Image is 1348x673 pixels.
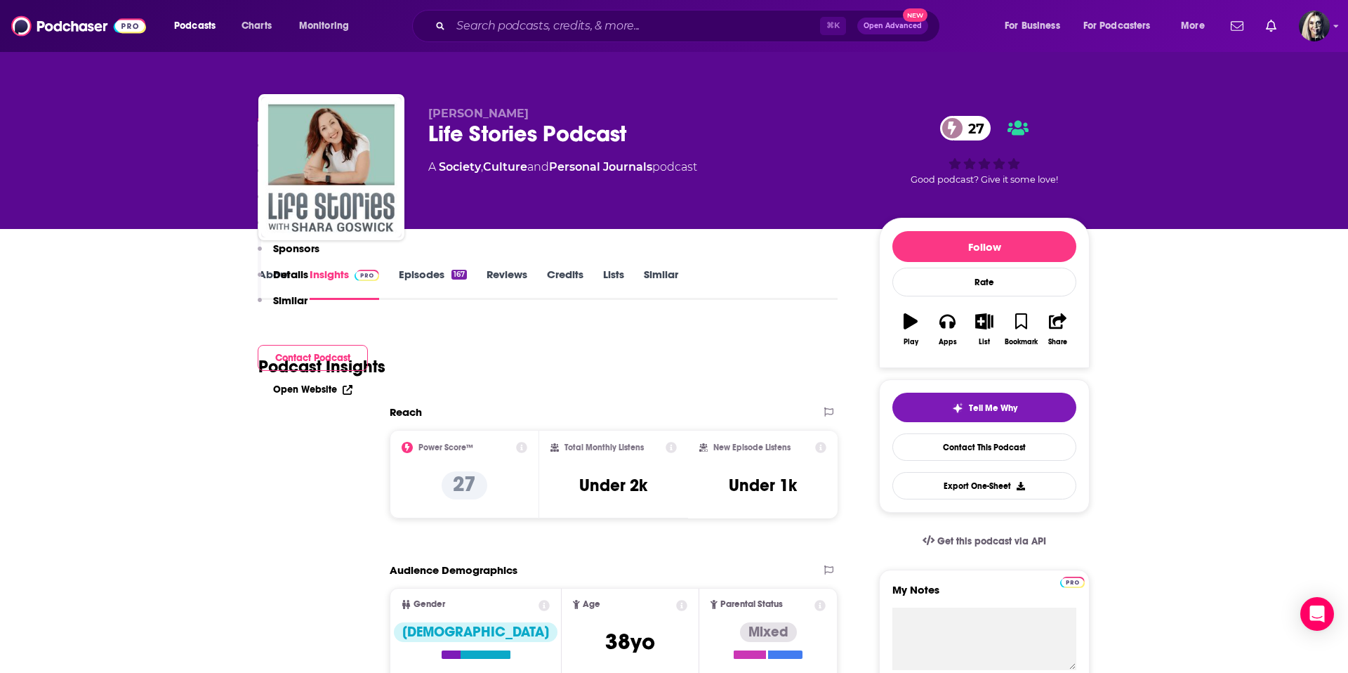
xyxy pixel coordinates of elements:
[232,15,280,37] a: Charts
[564,443,644,452] h2: Total Monthly Listens
[603,268,624,300] a: Lists
[740,622,797,642] div: Mixed
[729,475,797,496] h3: Under 1k
[451,15,820,37] input: Search podcasts, credits, & more...
[1040,304,1076,355] button: Share
[1005,16,1060,36] span: For Business
[644,268,678,300] a: Similar
[911,174,1058,185] span: Good podcast? Give it some love!
[892,583,1076,608] label: My Notes
[1225,14,1249,38] a: Show notifications dropdown
[1181,16,1205,36] span: More
[904,338,918,346] div: Play
[442,471,487,499] p: 27
[258,268,308,294] button: Details
[299,16,349,36] span: Monitoring
[418,443,473,452] h2: Power Score™
[892,472,1076,499] button: Export One-Sheet
[549,160,652,174] a: Personal Journals
[547,268,583,300] a: Credits
[414,600,445,609] span: Gender
[428,159,697,176] div: A podcast
[892,231,1076,262] button: Follow
[1171,15,1222,37] button: open menu
[1003,304,1039,355] button: Bookmark
[428,107,529,120] span: [PERSON_NAME]
[903,8,928,22] span: New
[892,304,929,355] button: Play
[273,294,308,307] p: Similar
[399,268,467,300] a: Episodes167
[1074,15,1171,37] button: open menu
[583,600,600,609] span: Age
[995,15,1078,37] button: open menu
[966,304,1003,355] button: List
[892,393,1076,422] button: tell me why sparkleTell Me Why
[174,16,216,36] span: Podcasts
[1299,11,1330,41] span: Logged in as candirose777
[820,17,846,35] span: ⌘ K
[439,160,481,174] a: Society
[164,15,234,37] button: open menu
[425,10,953,42] div: Search podcasts, credits, & more...
[979,338,990,346] div: List
[605,628,655,655] span: 38 yo
[939,338,957,346] div: Apps
[481,160,483,174] span: ,
[1005,338,1038,346] div: Bookmark
[242,16,272,36] span: Charts
[1260,14,1282,38] a: Show notifications dropdown
[258,294,308,320] button: Similar
[720,600,783,609] span: Parental Status
[954,116,991,141] span: 27
[1299,11,1330,41] button: Show profile menu
[879,107,1090,194] div: 27Good podcast? Give it some love!
[1060,575,1085,588] a: Pro website
[892,268,1076,296] div: Rate
[390,405,422,419] h2: Reach
[1083,16,1151,36] span: For Podcasters
[952,403,963,414] img: tell me why sparkle
[713,443,791,452] h2: New Episode Listens
[11,13,146,39] img: Podchaser - Follow, Share and Rate Podcasts
[394,622,557,642] div: [DEMOGRAPHIC_DATA]
[937,535,1046,547] span: Get this podcast via API
[1299,11,1330,41] img: User Profile
[451,270,467,280] div: 167
[579,475,647,496] h3: Under 2k
[483,160,527,174] a: Culture
[289,15,367,37] button: open menu
[390,563,517,577] h2: Audience Demographics
[1048,338,1067,346] div: Share
[940,116,991,141] a: 27
[527,160,549,174] span: and
[258,345,368,371] button: Contact Podcast
[864,22,922,30] span: Open Advanced
[911,524,1057,558] a: Get this podcast via API
[273,384,352,396] a: Open Website
[1300,597,1334,631] div: Open Intercom Messenger
[487,268,527,300] a: Reviews
[969,403,1017,414] span: Tell Me Why
[261,97,402,237] img: Life Stories Podcast
[1060,577,1085,588] img: Podchaser Pro
[929,304,965,355] button: Apps
[857,18,928,34] button: Open AdvancedNew
[892,433,1076,461] a: Contact This Podcast
[273,268,308,281] p: Details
